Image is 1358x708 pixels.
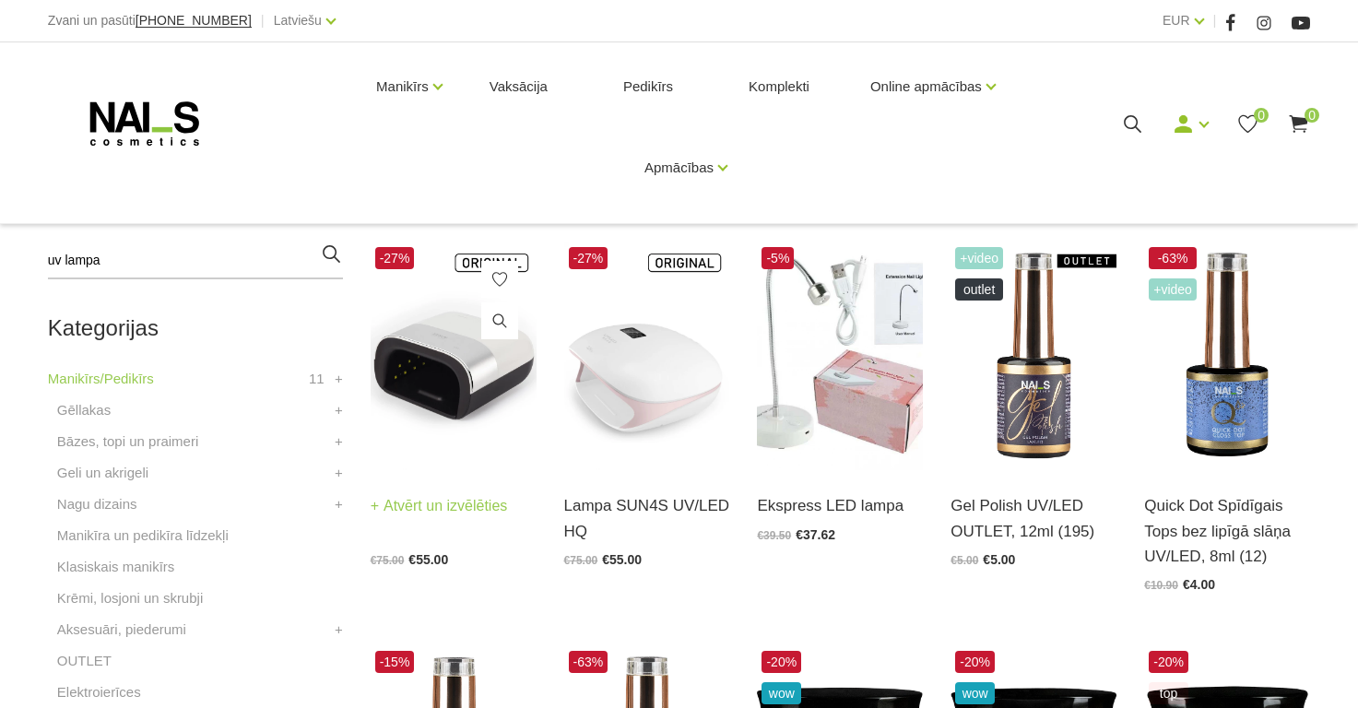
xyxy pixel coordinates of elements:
img: Modelis: SUNUV 3Jauda: 48WViļņu garums: 365+405nmKalpošanas ilgums: 50000 HRSPogas vadība:10s/30s... [371,242,537,470]
img: Ekspress LED lampa.Ideāli piemērota šī brīža aktuālākajai gēla nagu pieaudzēšanas metodei - ekspr... [757,242,923,470]
span: -27% [375,247,415,269]
img: Ilgnoturīga, intensīvi pigmentēta gēllaka. Viegli klājas, lieliski žūst, nesaraujas, neatkāpjas n... [951,242,1116,470]
span: wow [762,682,801,704]
span: €4.00 [1183,577,1215,592]
a: Krēmi, losjoni un skrubji [57,587,203,609]
a: + [335,493,343,515]
span: -63% [569,651,608,673]
a: [PHONE_NUMBER] [136,14,252,28]
a: 0 [1287,112,1310,136]
a: + [335,619,343,641]
a: OUTLET [57,650,112,672]
a: Manikīrs [376,50,429,124]
a: Geli un akrigeli [57,462,148,484]
span: €55.00 [408,552,448,567]
span: €75.00 [564,554,598,567]
div: Zvani un pasūti [48,9,252,32]
a: Vaksācija [475,42,562,131]
span: 0 [1254,108,1269,123]
span: +Video [955,247,1003,269]
span: -20% [1149,651,1188,673]
img: Quick Dot Tops – virsējais pārklājums bez lipīgā slāņa.Aktuālais trends modernam manikīra noslēgu... [1144,242,1310,470]
span: -15% [375,651,415,673]
a: Online apmācības [870,50,982,124]
span: €10.90 [1144,579,1178,592]
input: Meklēt produktus ... [48,242,343,279]
a: Apmācības [644,131,714,205]
a: + [335,431,343,453]
a: + [335,368,343,390]
a: Lampa SUN4S UV/LED HQ [564,493,730,543]
a: Elektroierīces [57,681,141,703]
a: 0 [1236,112,1259,136]
span: €55.00 [602,552,642,567]
a: Komplekti [734,42,824,131]
span: | [1213,9,1217,32]
span: -27% [569,247,608,269]
a: Manikīrs/Pedikīrs [48,368,154,390]
h2: Kategorijas [48,316,343,340]
span: [PHONE_NUMBER] [136,13,252,28]
a: Aksesuāri, piederumi [57,619,186,641]
span: 0 [1305,108,1319,123]
span: €5.00 [983,552,1015,567]
a: EUR [1163,9,1190,31]
span: -5% [762,247,794,269]
a: + [335,462,343,484]
span: 11 [309,368,325,390]
span: -63% [1149,247,1197,269]
img: Tips:UV LAMPAZīmola nosaukums:SUNUVModeļa numurs: SUNUV4Profesionālā UV/Led lampa.Garantija: 1 ga... [564,242,730,470]
span: top [1149,682,1188,704]
span: €39.50 [757,529,791,542]
a: Manikīra un pedikīra līdzekļi [57,525,229,547]
span: | [261,9,265,32]
span: +Video [1149,278,1197,301]
span: -20% [762,651,801,673]
a: Ekspress LED lampa [757,493,923,518]
span: €75.00 [371,554,405,567]
span: OUTLET [955,278,1003,301]
a: Bāzes, topi un praimeri [57,431,198,453]
a: Gel Polish UV/LED OUTLET, 12ml (195) [951,493,1116,543]
a: Nagu dizains [57,493,137,515]
span: wow [955,682,995,704]
span: -20% [955,651,995,673]
a: Pedikīrs [608,42,688,131]
span: €5.00 [951,554,978,567]
a: Quick Dot Spīdīgais Tops bez lipīgā slāņa UV/LED, 8ml (12) [1144,493,1310,569]
a: Latviešu [274,9,322,31]
a: Gēllakas [57,399,111,421]
span: €37.62 [796,527,835,542]
a: Atvērt un izvēlēties [371,493,508,519]
a: + [335,399,343,421]
a: Klasiskais manikīrs [57,556,175,578]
